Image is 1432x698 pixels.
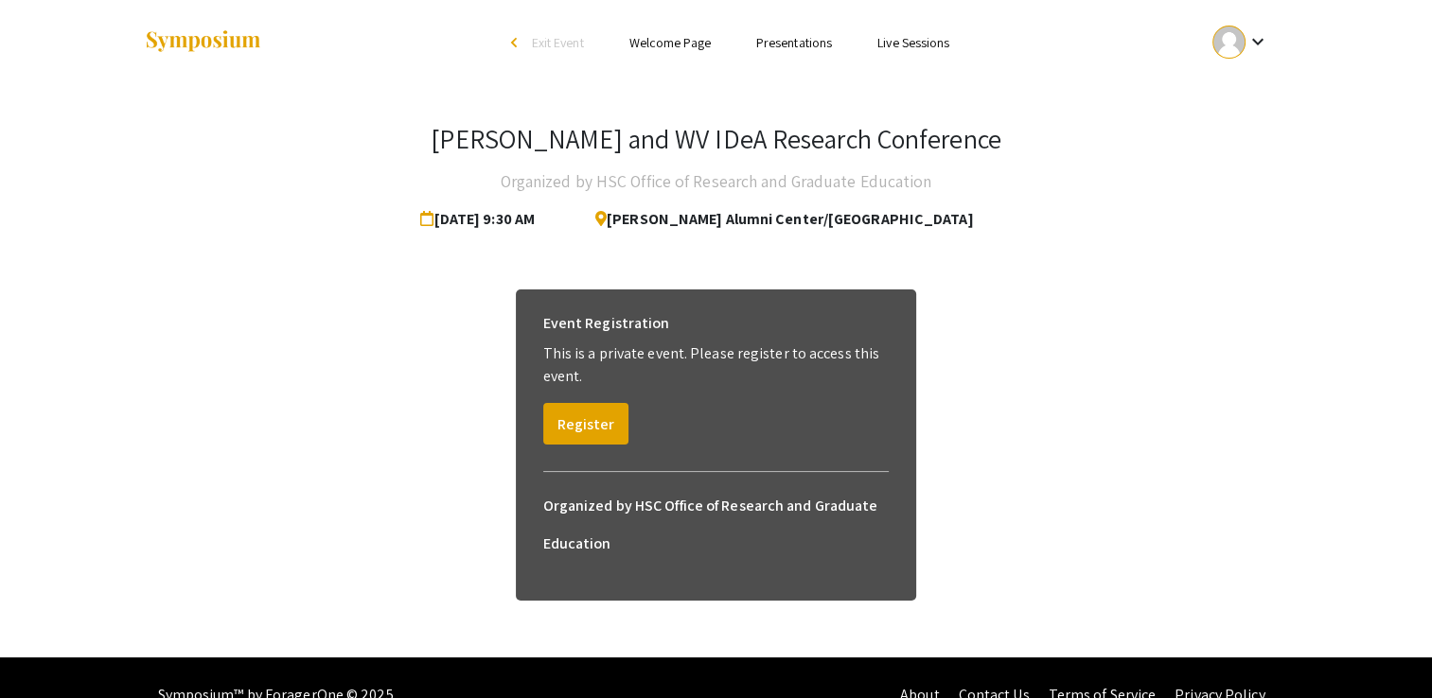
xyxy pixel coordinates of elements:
[420,201,542,238] span: [DATE] 9:30 AM
[501,163,932,201] h4: Organized by HSC Office of Research and Graduate Education
[144,29,262,55] img: Symposium by ForagerOne
[543,487,890,563] h6: Organized by HSC Office of Research and Graduate Education
[629,34,711,51] a: Welcome Page
[14,613,80,684] iframe: Chat
[543,305,670,342] h6: Event Registration
[543,403,628,445] button: Register
[756,34,832,51] a: Presentations
[532,34,584,51] span: Exit Event
[1193,21,1288,63] button: Expand account dropdown
[543,342,890,388] p: This is a private event. Please register to access this event.
[580,201,974,238] span: [PERSON_NAME] Alumni Center/[GEOGRAPHIC_DATA]
[1246,30,1268,53] mat-icon: Expand account dropdown
[431,123,1001,155] h3: [PERSON_NAME] and WV IDeA Research Conference
[511,37,522,48] div: arrow_back_ios
[877,34,949,51] a: Live Sessions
